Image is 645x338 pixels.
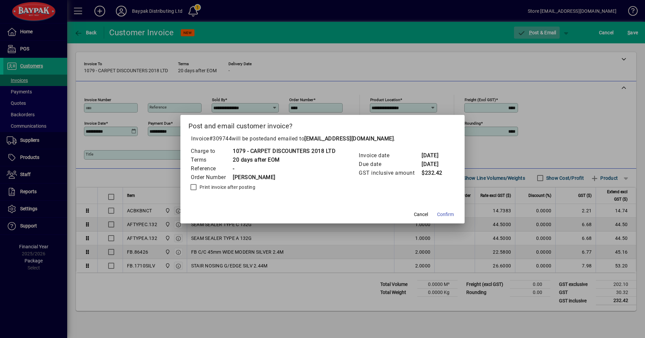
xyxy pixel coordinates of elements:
[190,156,232,164] td: Terms
[188,135,457,143] p: Invoice will be posted .
[190,164,232,173] td: Reference
[434,209,457,221] button: Confirm
[414,211,428,218] span: Cancel
[180,115,465,134] h2: Post and email customer invoice?
[421,151,448,160] td: [DATE]
[437,211,454,218] span: Confirm
[358,160,421,169] td: Due date
[232,156,336,164] td: 20 days after EOM
[358,151,421,160] td: Invoice date
[232,173,336,182] td: [PERSON_NAME]
[198,184,255,191] label: Print invoice after posting
[190,173,232,182] td: Order Number
[304,135,394,142] b: [EMAIL_ADDRESS][DOMAIN_NAME]
[421,169,448,177] td: $232.42
[209,135,232,142] span: #309744
[190,147,232,156] td: Charge to
[358,169,421,177] td: GST inclusive amount
[267,135,394,142] span: and emailed to
[232,147,336,156] td: 1079 - CARPET DISCOUNTERS 2018 LTD
[232,164,336,173] td: -
[421,160,448,169] td: [DATE]
[410,209,432,221] button: Cancel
